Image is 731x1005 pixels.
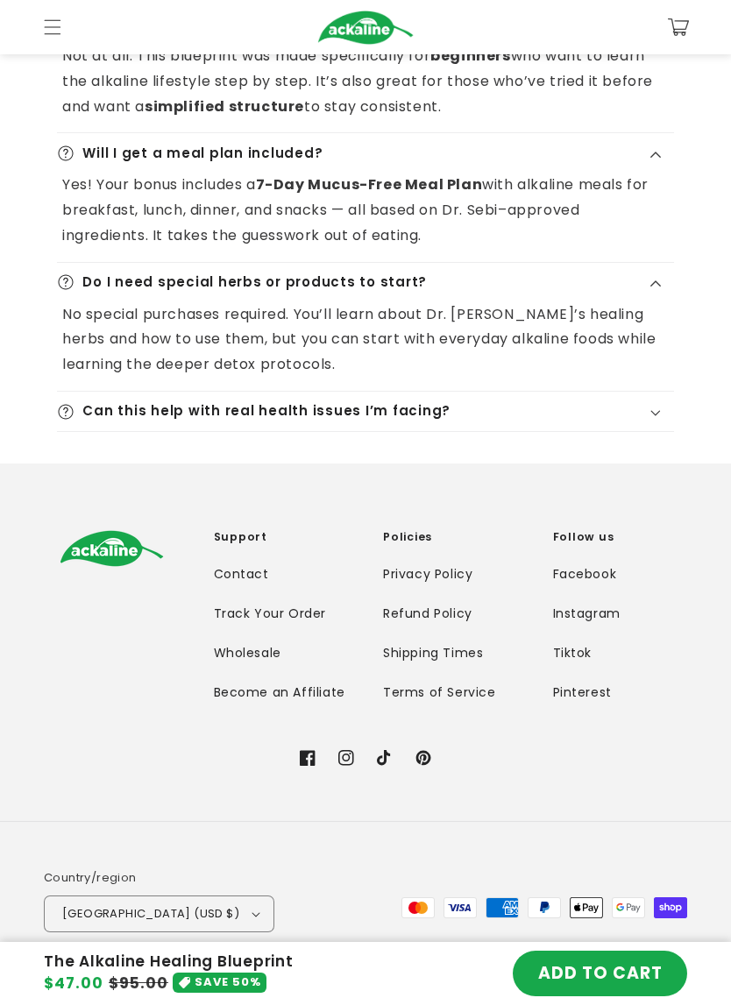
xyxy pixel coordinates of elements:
[44,973,103,995] span: $47.00
[57,263,674,302] summary: Do I need special herbs or products to start?
[214,673,345,712] a: Become an Affiliate
[57,302,674,391] div: Do I need special herbs or products to start?
[62,44,669,119] p: Not at all. This blueprint was made specifically for who want to learn the alkaline lifestyle ste...
[214,633,281,673] a: Wholesale
[82,403,451,420] h3: Can this help with real health issues I’m facing?
[553,633,593,673] a: Tiktok
[82,274,427,291] h3: Do I need special herbs or products to start?
[214,563,269,594] a: Contact
[195,973,261,993] span: SAVE 50%
[383,563,472,594] a: Privacy Policy
[33,8,72,46] summary: Menu
[553,673,612,712] a: Pinterest
[553,594,621,633] a: Instagram
[256,174,483,195] strong: 7-Day Mucus-Free Meal Plan
[62,173,669,248] p: Yes! Your bonus includes a with alkaline meals for breakfast, lunch, dinner, and snacks — all bas...
[109,973,168,995] s: $95.00
[44,869,274,887] h2: Country/region
[214,530,349,544] h2: Support
[57,173,674,261] div: Will I get a meal plan included?
[145,96,304,117] strong: simplified structure
[57,44,674,132] div: Is this only for people already on the alkaline diet?
[430,46,510,66] strong: beginners
[383,633,483,673] a: Shipping Times
[44,895,274,932] button: [GEOGRAPHIC_DATA] (USD $)
[57,133,674,173] summary: Will I get a meal plan included?
[57,392,674,431] summary: Can this help with real health issues I’m facing?
[383,673,496,712] a: Terms of Service
[383,530,518,544] h2: Policies
[513,951,687,996] button: ADD TO CART
[383,594,472,633] a: Refund Policy
[82,145,323,162] h3: Will I get a meal plan included?
[214,594,327,633] a: Track Your Order
[44,952,294,971] h4: The Alkaline Healing Blueprint
[62,302,669,378] p: No special purchases required. You’ll learn about Dr. [PERSON_NAME]’s healing herbs and how to us...
[553,530,688,544] h2: Follow us
[553,563,617,594] a: Facebook
[317,11,414,45] img: Ackaline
